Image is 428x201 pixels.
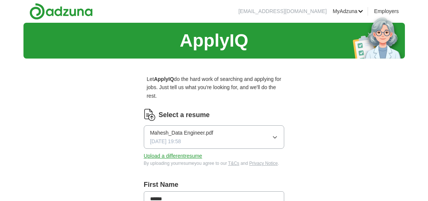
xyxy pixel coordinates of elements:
p: Let do the hard work of searching and applying for jobs. Just tell us what you're looking for, an... [144,72,285,103]
span: Mahesh_Data Engineer.pdf [150,129,213,137]
div: By uploading your resume you agree to our and . [144,160,285,167]
span: [DATE] 19:58 [150,137,181,145]
h1: ApplyIQ [180,26,248,55]
button: Mahesh_Data Engineer.pdf[DATE] 19:58 [144,125,285,149]
a: T&Cs [228,161,239,166]
a: Employers [374,7,399,15]
a: MyAdzuna [333,7,363,15]
button: Upload a differentresume [144,152,202,160]
img: Adzuna logo [29,3,93,20]
label: Select a resume [159,110,210,120]
img: CV Icon [144,109,156,121]
strong: ApplyIQ [154,76,174,82]
li: [EMAIL_ADDRESS][DOMAIN_NAME] [238,7,327,15]
a: Privacy Notice [249,161,278,166]
label: First Name [144,179,285,190]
